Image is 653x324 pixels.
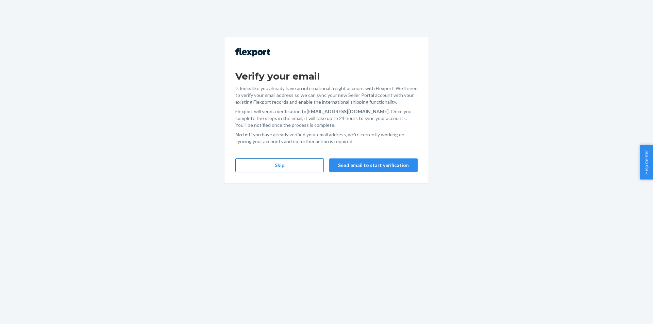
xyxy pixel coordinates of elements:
[235,131,418,145] p: If you have already verified your email address, we're currently working on syncing your accounts...
[235,132,249,137] strong: Note:
[306,108,389,114] strong: [EMAIL_ADDRESS][DOMAIN_NAME]
[329,158,418,172] button: Send email to start verification
[235,85,418,105] p: It looks like you already have an international freight account with Flexport. We'll need to veri...
[235,48,270,56] img: Flexport logo
[235,70,418,82] h1: Verify your email
[640,145,653,180] button: Help Center
[235,158,324,172] button: Skip
[235,108,418,129] p: Flexport will send a verification to . Once you complete the steps in the email, it will take up ...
